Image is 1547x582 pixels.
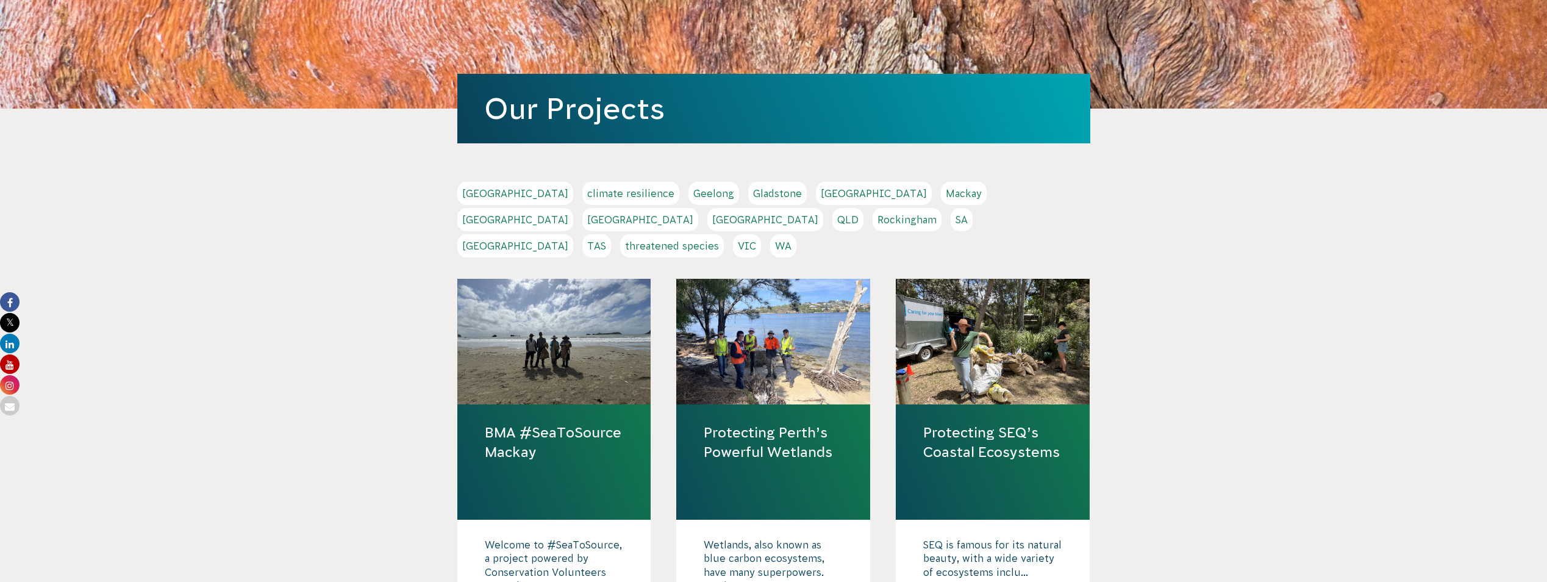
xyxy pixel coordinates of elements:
[832,208,863,231] a: QLD
[770,234,796,257] a: WA
[733,234,761,257] a: VIC
[582,182,679,205] a: climate resilience
[923,423,1062,462] a: Protecting SEQ’s Coastal Ecosystems
[582,234,611,257] a: TAS
[457,208,573,231] a: [GEOGRAPHIC_DATA]
[816,182,932,205] a: [GEOGRAPHIC_DATA]
[707,208,823,231] a: [GEOGRAPHIC_DATA]
[582,208,698,231] a: [GEOGRAPHIC_DATA]
[873,208,941,231] a: Rockingham
[704,423,843,462] a: Protecting Perth’s Powerful Wetlands
[457,234,573,257] a: [GEOGRAPHIC_DATA]
[941,182,987,205] a: Mackay
[484,92,665,125] a: Our Projects
[688,182,739,205] a: Geelong
[620,234,724,257] a: threatened species
[748,182,807,205] a: Gladstone
[457,182,573,205] a: [GEOGRAPHIC_DATA]
[485,423,624,462] a: BMA #SeaToSource Mackay
[951,208,973,231] a: SA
